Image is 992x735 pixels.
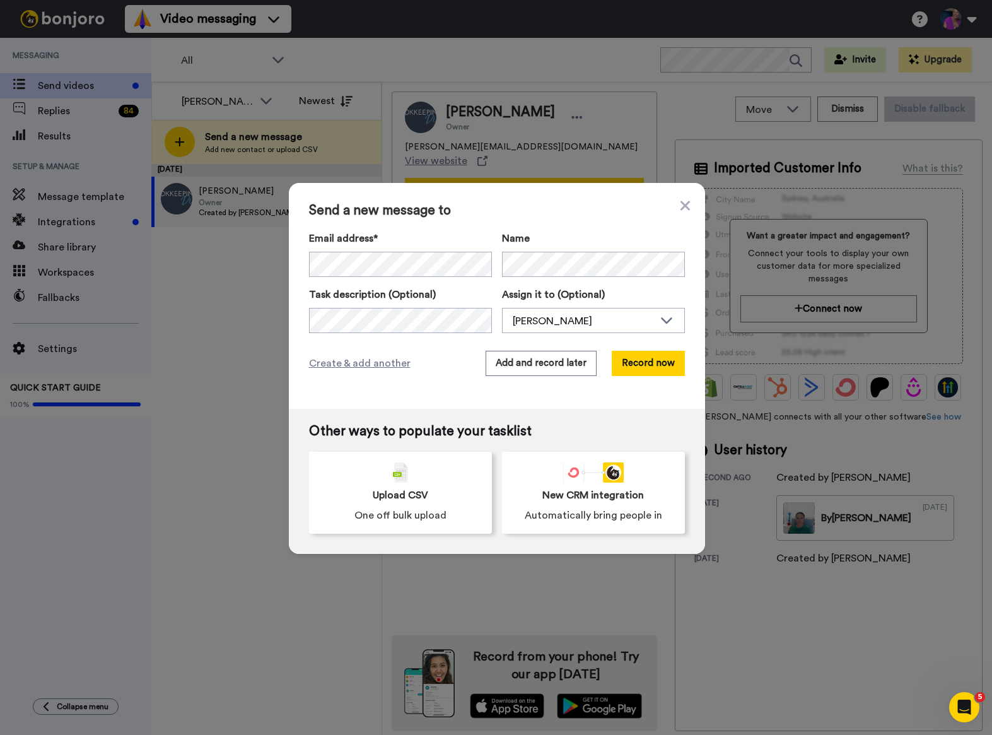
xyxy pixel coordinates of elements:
[949,692,979,722] iframe: Intercom live chat
[393,462,408,483] img: csv-grey.png
[612,351,685,376] button: Record now
[975,692,985,702] span: 5
[373,488,428,503] span: Upload CSV
[513,314,654,329] div: [PERSON_NAME]
[309,231,492,246] label: Email address*
[309,203,685,218] span: Send a new message to
[486,351,597,376] button: Add and record later
[309,287,492,302] label: Task description (Optional)
[542,488,644,503] span: New CRM integration
[563,462,624,483] div: animation
[525,508,662,523] span: Automatically bring people in
[309,356,411,371] span: Create & add another
[502,287,685,302] label: Assign it to (Optional)
[354,508,446,523] span: One off bulk upload
[309,424,685,439] span: Other ways to populate your tasklist
[502,231,530,246] span: Name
